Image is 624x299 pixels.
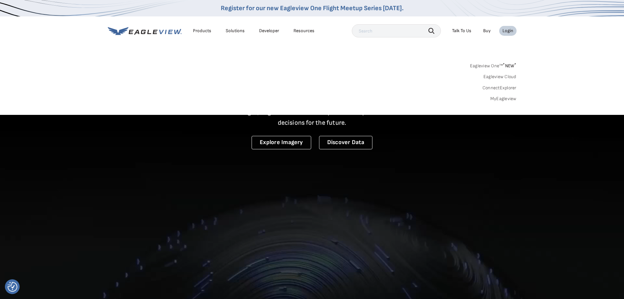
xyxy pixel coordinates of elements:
a: Eagleview Cloud [483,74,517,80]
div: Resources [293,28,314,34]
a: Explore Imagery [252,136,311,149]
input: Search [352,24,441,37]
div: Talk To Us [452,28,471,34]
a: Eagleview One™*NEW* [470,61,517,69]
div: Solutions [226,28,245,34]
a: Developer [259,28,279,34]
a: MyEagleview [490,96,517,102]
div: Login [502,28,513,34]
a: ConnectExplorer [482,85,517,91]
a: Buy [483,28,491,34]
button: Consent Preferences [8,282,17,292]
a: Discover Data [319,136,372,149]
span: NEW [503,63,516,69]
img: Revisit consent button [8,282,17,292]
a: Register for our new Eagleview One Flight Meetup Series [DATE]. [221,4,404,12]
div: Products [193,28,211,34]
